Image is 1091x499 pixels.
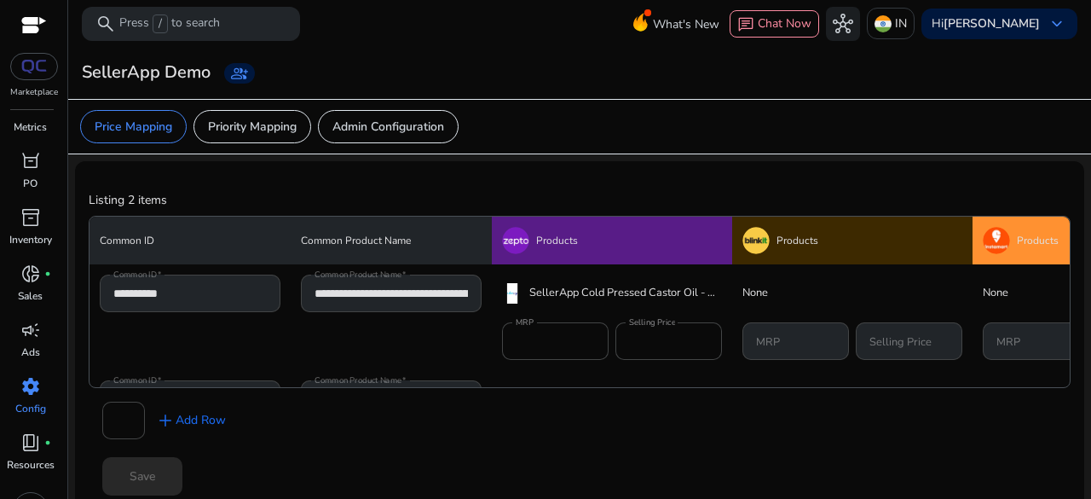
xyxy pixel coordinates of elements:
button: chatChat Now [730,10,819,38]
p: Marketplace [10,86,58,99]
img: Zepto [502,227,529,254]
img: Instamart [983,227,1010,254]
span: / [153,15,168,33]
span: campaign [20,320,41,340]
button: addAdd Row [148,407,233,434]
b: [PERSON_NAME] [944,15,1040,32]
span: keyboard_arrow_down [1047,14,1067,34]
p: Price Mapping [95,118,172,136]
img: SellerApp Cold Pressed Castor Oil - 120 ml [502,283,522,304]
span: fiber_manual_record [44,439,51,446]
mat-label: MRP [516,316,534,328]
span: fiber_manual_record [44,270,51,277]
th: Common ID [89,217,291,264]
span: hub [833,14,853,34]
span: search [95,14,116,34]
span: SellerApp Cold Pressed Castor Oil - 120 ml [529,285,715,301]
span: settings [20,376,41,397]
p: Press to search [119,15,220,33]
p: Hi [932,18,1040,30]
span: None [742,285,768,301]
mat-label: Common ID [113,374,157,386]
p: Sales [18,288,43,304]
span: Listing 2 items [89,192,167,208]
span: book_4 [20,432,41,453]
p: Metrics [14,119,47,135]
span: inventory_2 [20,207,41,228]
h3: SellerApp Demo [82,62,211,83]
p: Ads [21,345,40,360]
img: Blinkit [742,227,770,254]
span: donut_small [20,264,41,284]
span: group_add [231,65,248,82]
p: IN [895,9,907,38]
mat-label: Common Product Name [315,269,401,281]
mat-label: Common ID [113,269,157,281]
img: in.svg [875,15,892,32]
mat-label: Common Product Name [315,374,401,386]
p: Config [15,401,46,416]
th: Common Product Name [291,217,492,264]
img: QC-logo.svg [19,60,49,73]
a: group_add [224,63,255,84]
div: Products [742,227,962,254]
span: orders [20,151,41,171]
span: None [983,285,1008,301]
span: Add Row [155,410,226,431]
p: PO [23,176,38,191]
p: Inventory [9,232,52,247]
p: Priority Mapping [208,118,297,136]
button: hub [826,7,860,41]
span: chat [737,16,754,33]
p: Resources [7,457,55,473]
span: add [155,410,176,431]
p: Admin Configuration [332,118,444,136]
span: What's New [653,9,719,39]
span: Chat Now [758,15,811,32]
div: Products [502,227,722,254]
mat-label: Selling Price [629,316,676,328]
